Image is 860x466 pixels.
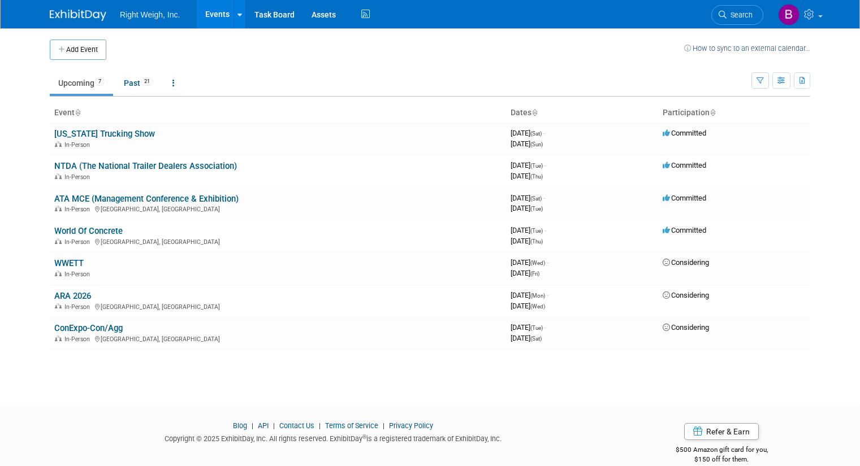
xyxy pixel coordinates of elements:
a: WWETT [54,258,84,268]
span: | [270,421,278,430]
div: [GEOGRAPHIC_DATA], [GEOGRAPHIC_DATA] [54,334,502,343]
span: [DATE] [511,237,543,245]
span: (Wed) [530,260,545,266]
img: Breonna Barrett [778,4,800,25]
span: - [544,161,546,169]
a: Search [711,5,763,25]
span: Considering [663,291,709,299]
span: 7 [95,77,105,86]
img: In-Person Event [55,336,62,341]
span: (Sat) [530,195,542,202]
span: (Thu) [530,173,543,180]
span: [DATE] [511,204,543,212]
div: [GEOGRAPHIC_DATA], [GEOGRAPHIC_DATA] [54,204,502,213]
div: $150 off for them. [633,455,810,464]
span: In-Person [64,271,93,278]
div: [GEOGRAPHIC_DATA], [GEOGRAPHIC_DATA] [54,302,502,311]
span: - [547,291,548,299]
span: - [543,194,545,202]
span: Committed [663,161,706,169]
span: Considering [663,258,709,267]
span: - [543,129,545,137]
button: Add Event [50,40,106,60]
span: Search [727,11,753,19]
span: [DATE] [511,258,548,267]
span: (Tue) [530,206,543,212]
span: [DATE] [511,291,548,299]
span: - [544,323,546,332]
span: Committed [663,194,706,202]
span: Right Weigh, Inc. [120,10,180,19]
a: Blog [233,421,247,430]
span: [DATE] [511,334,542,342]
span: | [249,421,256,430]
div: Copyright © 2025 ExhibitDay, Inc. All rights reserved. ExhibitDay is a registered trademark of Ex... [50,431,616,444]
span: [DATE] [511,226,546,234]
a: Sort by Participation Type [710,108,715,117]
a: ARA 2026 [54,291,91,301]
span: (Tue) [530,325,543,331]
span: [DATE] [511,140,543,148]
span: (Sun) [530,141,543,147]
span: Considering [663,323,709,332]
span: (Sat) [530,130,542,137]
span: - [544,226,546,234]
a: ConExpo-Con/Agg [54,323,123,333]
a: Contact Us [279,421,314,430]
span: | [316,421,323,430]
a: Past21 [115,72,162,94]
a: Upcoming7 [50,72,113,94]
a: ATA MCE (Management Conference & Exhibition) [54,194,239,204]
span: [DATE] [511,129,545,137]
a: Privacy Policy [389,421,433,430]
span: In-Person [64,206,93,213]
img: ExhibitDay [50,10,106,21]
a: Refer & Earn [684,423,759,440]
img: In-Person Event [55,206,62,211]
th: Participation [658,103,810,123]
a: [US_STATE] Trucking Show [54,129,155,139]
span: In-Person [64,141,93,149]
span: (Mon) [530,293,545,299]
span: In-Person [64,238,93,246]
th: Event [50,103,506,123]
th: Dates [506,103,658,123]
a: API [258,421,269,430]
span: [DATE] [511,194,545,202]
span: [DATE] [511,323,546,332]
span: Committed [663,226,706,234]
a: NTDA (The National Trailer Dealers Association) [54,161,237,171]
span: In-Person [64,303,93,311]
a: Terms of Service [325,421,378,430]
a: How to sync to an external calendar... [684,44,810,53]
span: [DATE] [511,161,546,169]
span: (Tue) [530,163,543,169]
span: In-Person [64,336,93,343]
span: 21 [141,77,153,86]
div: [GEOGRAPHIC_DATA], [GEOGRAPHIC_DATA] [54,237,502,246]
a: Sort by Start Date [531,108,537,117]
span: (Tue) [530,228,543,234]
div: $500 Amazon gift card for you, [633,438,810,464]
span: (Fri) [530,271,539,277]
img: In-Person Event [55,173,62,179]
img: In-Person Event [55,238,62,244]
a: Sort by Event Name [75,108,80,117]
span: - [547,258,548,267]
span: (Sat) [530,336,542,342]
img: In-Person Event [55,141,62,147]
span: Committed [663,129,706,137]
span: (Wed) [530,303,545,310]
sup: ® [362,434,366,440]
span: [DATE] [511,172,543,180]
img: In-Person Event [55,303,62,309]
a: World Of Concrete [54,226,123,236]
span: [DATE] [511,302,545,310]
span: (Thu) [530,238,543,245]
span: In-Person [64,173,93,181]
img: In-Person Event [55,271,62,276]
span: [DATE] [511,269,539,277]
span: | [380,421,387,430]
